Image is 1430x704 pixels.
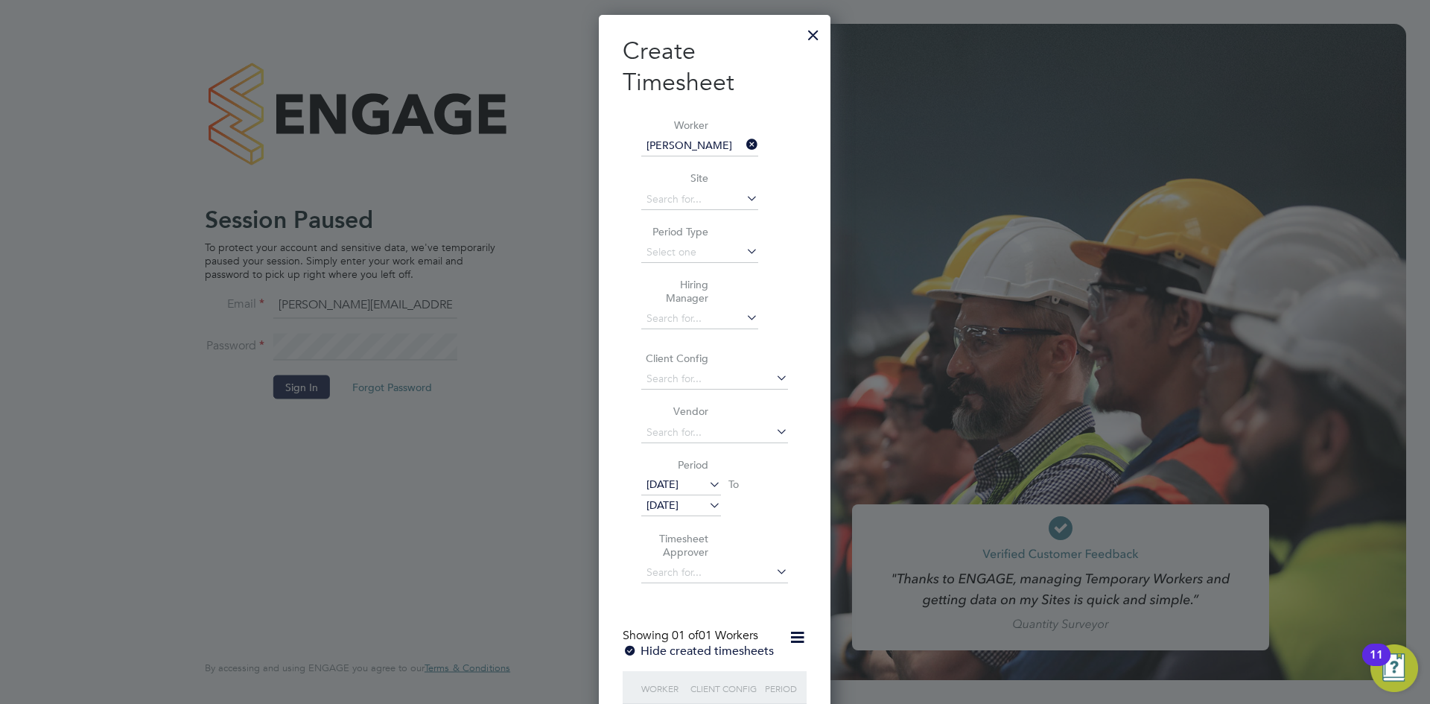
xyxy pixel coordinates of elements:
[641,225,708,238] label: Period Type
[1370,644,1418,692] button: Open Resource Center, 11 new notifications
[646,498,679,512] span: [DATE]
[646,478,679,491] span: [DATE]
[641,136,758,156] input: Search for...
[641,171,708,185] label: Site
[641,405,708,418] label: Vendor
[672,628,699,643] span: 01 of
[623,628,761,644] div: Showing
[623,644,774,659] label: Hide created timesheets
[641,278,708,305] label: Hiring Manager
[1370,655,1383,674] div: 11
[641,308,758,329] input: Search for...
[672,628,758,643] span: 01 Workers
[641,189,758,210] input: Search for...
[641,369,788,390] input: Search for...
[641,458,708,472] label: Period
[641,532,708,559] label: Timesheet Approver
[641,352,708,365] label: Client Config
[641,118,708,132] label: Worker
[641,562,788,583] input: Search for...
[641,242,758,263] input: Select one
[641,422,788,443] input: Search for...
[623,36,807,98] h2: Create Timesheet
[724,475,743,494] span: To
